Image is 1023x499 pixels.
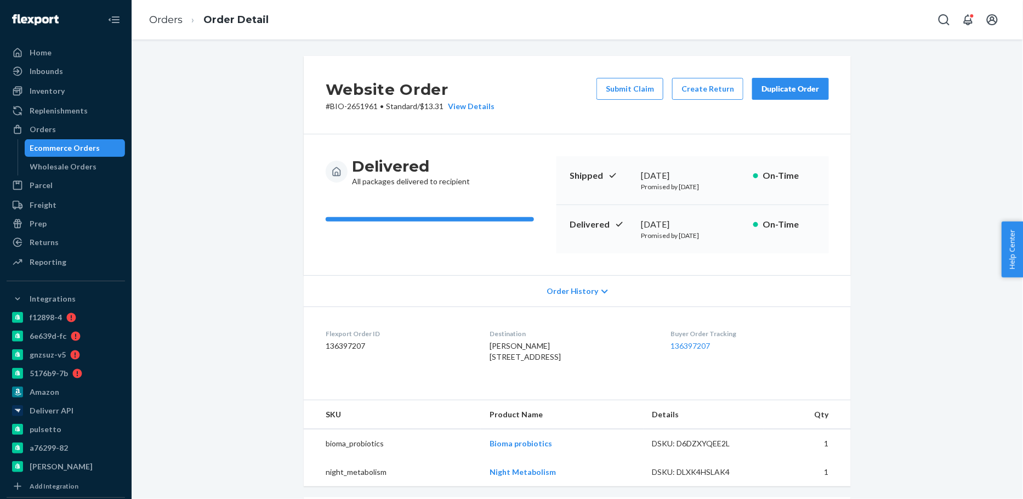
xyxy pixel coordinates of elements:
td: bioma_probiotics [304,429,481,458]
div: Home [30,47,52,58]
button: Open notifications [957,9,979,31]
a: Add Integration [7,480,125,493]
div: DSKU: D6DZXYQEE2L [652,438,755,449]
th: Qty [764,400,851,429]
div: 6e639d-fc [30,331,66,342]
a: Inventory [7,82,125,100]
div: a76299-82 [30,443,68,453]
div: Duplicate Order [761,83,820,94]
span: Order History [547,286,599,297]
div: 5176b9-7b [30,368,68,379]
a: [PERSON_NAME] [7,458,125,475]
div: Reporting [30,257,66,268]
a: Deliverr API [7,402,125,419]
span: [PERSON_NAME] [STREET_ADDRESS] [490,341,561,361]
td: 1 [764,429,851,458]
div: [DATE] [641,218,744,231]
img: Flexport logo [12,14,59,25]
p: Promised by [DATE] [641,182,744,191]
div: Orders [30,124,56,135]
a: Prep [7,215,125,233]
a: Bioma probiotics [490,439,552,448]
a: pulsetto [7,421,125,438]
div: Integrations [30,293,76,304]
p: Delivered [570,218,632,231]
a: Reporting [7,253,125,271]
th: SKU [304,400,481,429]
div: [PERSON_NAME] [30,461,93,472]
a: f12898-4 [7,309,125,326]
span: • [380,101,384,111]
a: Amazon [7,383,125,401]
div: Inventory [30,86,65,97]
a: gnzsuz-v5 [7,346,125,364]
a: Freight [7,196,125,214]
a: Order Detail [203,14,269,26]
button: Integrations [7,290,125,308]
a: 136397207 [671,341,711,350]
div: Deliverr API [30,405,73,416]
th: Product Name [481,400,643,429]
a: Home [7,44,125,61]
td: 1 [764,458,851,486]
div: [DATE] [641,169,744,182]
button: Duplicate Order [752,78,829,100]
div: Wholesale Orders [30,161,97,172]
h3: Delivered [352,156,470,176]
dt: Flexport Order ID [326,329,472,338]
a: Wholesale Orders [25,158,126,175]
p: Shipped [570,169,632,182]
div: Inbounds [30,66,63,77]
button: Create Return [672,78,743,100]
div: Add Integration [30,481,78,491]
div: f12898-4 [30,312,62,323]
td: night_metabolism [304,458,481,486]
div: All packages delivered to recipient [352,156,470,187]
div: Prep [30,218,47,229]
dd: 136397207 [326,341,472,351]
div: DSKU: DLXK4HSLAK4 [652,467,755,478]
div: Returns [30,237,59,248]
div: Freight [30,200,56,211]
a: 5176b9-7b [7,365,125,382]
a: Night Metabolism [490,467,556,477]
button: Submit Claim [596,78,663,100]
h2: Website Order [326,78,495,101]
a: a76299-82 [7,439,125,457]
p: On-Time [763,218,816,231]
th: Details [644,400,764,429]
ol: breadcrumbs [140,4,277,36]
button: Open Search Box [933,9,955,31]
p: # BIO-2651961 / $13.31 [326,101,495,112]
p: On-Time [763,169,816,182]
button: View Details [444,101,495,112]
a: Replenishments [7,102,125,120]
p: Promised by [DATE] [641,231,744,240]
a: Orders [149,14,183,26]
a: Ecommerce Orders [25,139,126,157]
button: Help Center [1002,222,1023,277]
a: Orders [7,121,125,138]
div: gnzsuz-v5 [30,349,66,360]
dt: Buyer Order Tracking [671,329,829,338]
a: Returns [7,234,125,251]
div: Ecommerce Orders [30,143,100,154]
button: Open account menu [981,9,1003,31]
span: Standard [386,101,417,111]
div: pulsetto [30,424,61,435]
div: Replenishments [30,105,88,116]
dt: Destination [490,329,653,338]
div: Parcel [30,180,53,191]
a: Inbounds [7,63,125,80]
button: Close Navigation [103,9,125,31]
a: 6e639d-fc [7,327,125,345]
div: Amazon [30,387,59,398]
a: Parcel [7,177,125,194]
